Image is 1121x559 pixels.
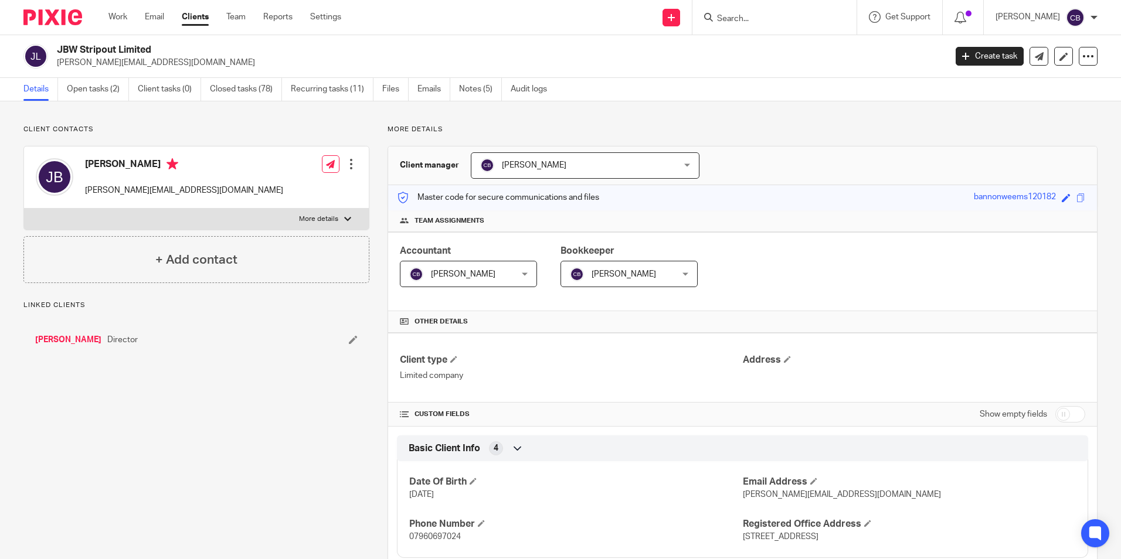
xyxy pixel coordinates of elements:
[996,11,1060,23] p: [PERSON_NAME]
[409,490,434,499] span: [DATE]
[570,267,584,281] img: svg%3E
[291,78,373,101] a: Recurring tasks (11)
[592,270,656,278] span: [PERSON_NAME]
[417,78,450,101] a: Emails
[108,11,127,23] a: Work
[743,476,1076,488] h4: Email Address
[743,518,1076,530] h4: Registered Office Address
[743,354,1085,366] h4: Address
[310,11,341,23] a: Settings
[397,192,599,203] p: Master code for secure communications and files
[226,11,246,23] a: Team
[167,158,178,170] i: Primary
[459,78,502,101] a: Notes (5)
[210,78,282,101] a: Closed tasks (78)
[23,301,369,310] p: Linked clients
[182,11,209,23] a: Clients
[409,442,480,455] span: Basic Client Info
[480,158,494,172] img: svg%3E
[956,47,1024,66] a: Create task
[885,13,930,21] span: Get Support
[400,159,459,171] h3: Client manager
[409,476,742,488] h4: Date Of Birth
[145,11,164,23] a: Email
[57,57,938,69] p: [PERSON_NAME][EMAIL_ADDRESS][DOMAIN_NAME]
[415,216,484,226] span: Team assignments
[85,158,283,173] h4: [PERSON_NAME]
[23,125,369,134] p: Client contacts
[409,533,461,541] span: 07960697024
[155,251,237,269] h4: + Add contact
[36,158,73,196] img: svg%3E
[400,410,742,419] h4: CUSTOM FIELDS
[974,191,1056,204] div: bannonweems120182
[560,246,614,255] span: Bookkeeper
[23,78,58,101] a: Details
[415,317,468,326] span: Other details
[1066,8,1085,27] img: svg%3E
[409,518,742,530] h4: Phone Number
[138,78,201,101] a: Client tasks (0)
[716,14,821,25] input: Search
[502,161,566,169] span: [PERSON_NAME]
[400,354,742,366] h4: Client type
[409,267,423,281] img: svg%3E
[431,270,495,278] span: [PERSON_NAME]
[23,9,82,25] img: Pixie
[400,246,451,255] span: Accountant
[23,44,48,69] img: svg%3E
[107,334,138,346] span: Director
[57,44,762,56] h2: JBW Stripout Limited
[382,78,409,101] a: Files
[743,490,941,499] span: [PERSON_NAME][EMAIL_ADDRESS][DOMAIN_NAME]
[35,334,101,346] a: [PERSON_NAME]
[85,185,283,196] p: [PERSON_NAME][EMAIL_ADDRESS][DOMAIN_NAME]
[67,78,129,101] a: Open tasks (2)
[400,370,742,381] p: Limited company
[263,11,293,23] a: Reports
[511,78,556,101] a: Audit logs
[388,125,1098,134] p: More details
[980,408,1047,420] label: Show empty fields
[743,533,818,541] span: [STREET_ADDRESS]
[494,442,498,454] span: 4
[299,214,338,224] p: More details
